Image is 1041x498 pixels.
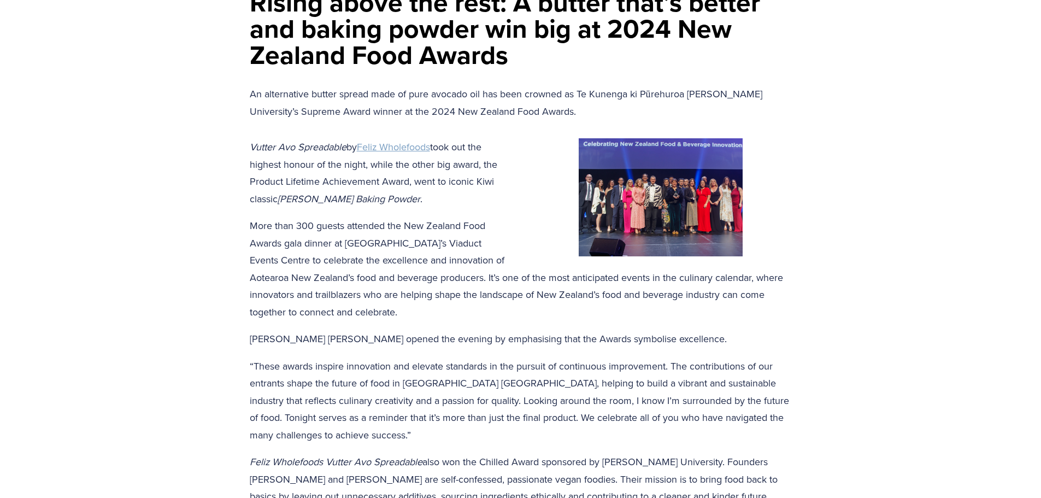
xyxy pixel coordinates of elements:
[278,140,346,154] em: Avo Spreadable
[250,138,792,207] p: by took out the highest honour of the night, while the other big award, the Product Lifetime Achi...
[357,140,430,154] a: Feliz Wholefoods
[250,85,792,120] p: An alternative butter spread made of pure avocado oil has been crowned as Te Kunenga ki Pūrehuroa...
[278,192,420,206] em: [PERSON_NAME] Baking Powder
[250,358,792,444] p: “These awards inspire innovation and elevate standards in the pursuit of continuous improvement. ...
[250,217,792,320] p: More than 300 guests attended the New Zealand Food Awards gala dinner at [GEOGRAPHIC_DATA]’s Viad...
[250,330,792,348] p: [PERSON_NAME] [PERSON_NAME] opened the evening by emphasising that the Awards symbolise excellence.
[250,455,422,468] em: Feliz Wholefoods Vutter Avo Spreadable
[250,140,275,154] em: Vutter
